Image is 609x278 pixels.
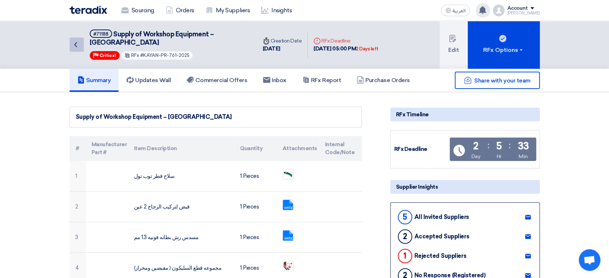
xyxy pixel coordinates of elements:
[509,139,511,152] div: :
[283,261,293,271] img: esElJzjLUFQL_1756277472707.jpg
[414,214,469,220] div: All Invited Suppliers
[390,180,540,194] div: Supplier Insights
[507,11,540,15] div: [PERSON_NAME]
[277,136,319,161] th: Attachments
[414,233,469,240] div: Accepted Suppliers
[187,77,247,84] h5: Commercial Offers
[398,210,412,224] div: 5
[263,45,302,53] div: [DATE]
[414,252,466,259] div: Rejected Suppliers
[263,77,286,84] h5: Inbox
[128,191,234,222] td: قبض لتركيب الزجاج 2 عين
[77,77,111,84] h5: Summary
[390,108,540,121] div: RFx Timeline
[200,3,255,18] a: My Suppliers
[70,6,107,14] img: Teradix logo
[93,32,108,36] div: #71188
[283,169,293,179] img: __1756277454911.jpg
[126,77,171,84] h5: Updates Wall
[99,53,116,58] span: Critical
[496,141,502,151] div: 5
[70,136,86,161] th: #
[234,222,277,252] td: 1 Pieces
[518,141,529,151] div: 33
[314,37,378,45] div: RFx Deadline
[319,136,362,161] th: Internal Code/Note
[302,77,341,84] h5: RFx Report
[473,141,479,151] div: 2
[579,249,600,271] a: Open chat
[497,153,502,160] div: Hr
[507,5,528,12] div: Account
[440,21,468,69] button: Edit
[119,69,179,92] a: Updates Wall
[398,229,412,244] div: 2
[483,46,524,54] div: RFx Options
[283,230,341,274] a: __1756277465384.webp
[70,161,86,192] td: 1
[255,3,298,18] a: Insights
[263,37,302,45] div: Creation Date
[76,113,356,121] div: Supply of Workshop Equipment – [GEOGRAPHIC_DATA]
[468,21,540,69] button: RFx Options
[519,153,528,160] div: Min
[349,69,418,92] a: Purchase Orders
[453,8,466,13] span: العربية
[234,191,277,222] td: 1 Pieces
[160,3,200,18] a: Orders
[314,45,378,53] div: [DATE] 05:00 PM
[86,136,128,161] th: Manufacturer Part #
[294,69,349,92] a: RFx Report
[128,161,234,192] td: سلاح قطر توب تول
[140,53,190,58] span: #KAYAN-PR-761-2025
[179,69,255,92] a: Commercial Offers
[90,30,248,47] h5: Supply of Workshop Equipment – Hurghada
[70,69,119,92] a: Summary
[493,5,504,16] img: profile_test.png
[398,249,412,263] div: 1
[116,3,160,18] a: Sourcing
[234,136,277,161] th: Quantity
[441,5,470,16] button: العربية
[70,222,86,252] td: 3
[394,145,448,153] div: RFx Deadline
[70,191,86,222] td: 2
[128,222,234,252] td: مسدس رش بطانه فونيه 1.3 مم
[357,77,410,84] h5: Purchase Orders
[255,69,294,92] a: Inbox
[474,77,530,84] span: Share with your team
[234,161,277,192] td: 1 Pieces
[471,153,480,160] div: Day
[128,136,234,161] th: Item Description
[488,139,489,152] div: :
[131,53,139,58] span: RFx
[283,200,341,243] a: __1756277459580.webp
[356,45,378,53] div: 2 Days left
[90,30,214,46] span: Supply of Workshop Equipment – [GEOGRAPHIC_DATA]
